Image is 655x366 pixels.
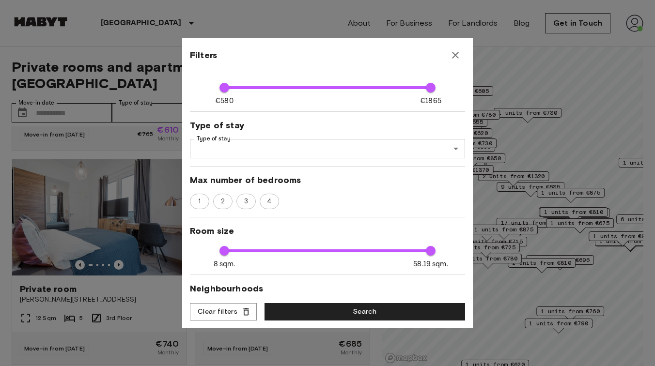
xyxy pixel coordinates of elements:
[216,197,230,206] span: 2
[190,49,217,61] span: Filters
[239,197,253,206] span: 3
[197,135,231,143] label: Type of stay
[236,194,256,209] div: 3
[420,96,441,106] span: €1865
[190,174,465,186] span: Max number of bedrooms
[190,120,465,131] span: Type of stay
[193,197,206,206] span: 1
[215,96,234,106] span: €580
[214,259,235,269] span: 8 sqm.
[190,303,257,321] button: Clear filters
[413,259,448,269] span: 58.19 sqm.
[265,303,465,321] button: Search
[190,283,465,294] span: Neighbourhoods
[190,194,209,209] div: 1
[262,197,277,206] span: 4
[260,194,279,209] div: 4
[190,225,465,237] span: Room size
[213,194,233,209] div: 2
